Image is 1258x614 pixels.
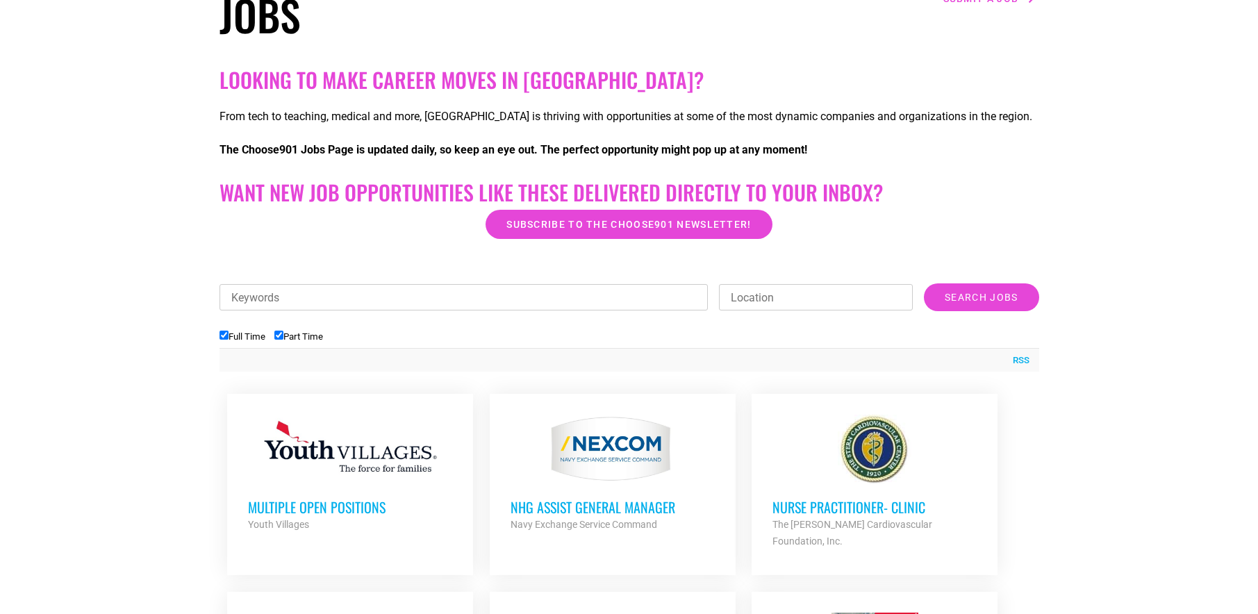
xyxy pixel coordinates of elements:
a: Nurse Practitioner- Clinic The [PERSON_NAME] Cardiovascular Foundation, Inc. [752,394,998,570]
strong: The Choose901 Jobs Page is updated daily, so keep an eye out. The perfect opportunity might pop u... [220,143,807,156]
input: Keywords [220,284,709,310]
a: Subscribe to the Choose901 newsletter! [486,210,772,239]
p: From tech to teaching, medical and more, [GEOGRAPHIC_DATA] is thriving with opportunities at some... [220,108,1039,125]
label: Part Time [274,331,323,342]
label: Full Time [220,331,265,342]
h3: Multiple Open Positions [248,498,452,516]
strong: The [PERSON_NAME] Cardiovascular Foundation, Inc. [772,519,932,547]
h2: Looking to make career moves in [GEOGRAPHIC_DATA]? [220,67,1039,92]
a: RSS [1006,354,1029,367]
strong: Youth Villages [248,519,309,530]
strong: Navy Exchange Service Command [511,519,657,530]
h3: NHG ASSIST GENERAL MANAGER [511,498,715,516]
h2: Want New Job Opportunities like these Delivered Directly to your Inbox? [220,180,1039,205]
span: Subscribe to the Choose901 newsletter! [506,219,751,229]
h3: Nurse Practitioner- Clinic [772,498,977,516]
input: Full Time [220,331,229,340]
a: NHG ASSIST GENERAL MANAGER Navy Exchange Service Command [490,394,736,554]
input: Location [719,284,913,310]
a: Multiple Open Positions Youth Villages [227,394,473,554]
input: Part Time [274,331,283,340]
input: Search Jobs [924,283,1038,311]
